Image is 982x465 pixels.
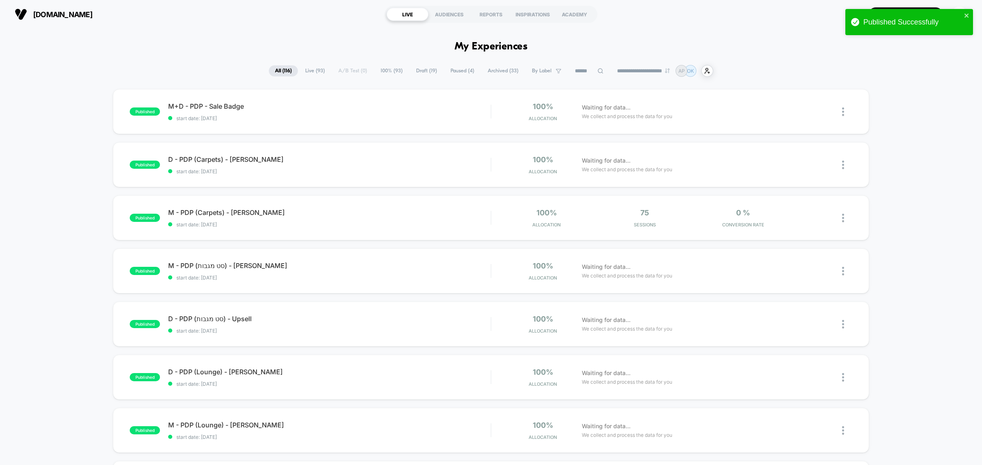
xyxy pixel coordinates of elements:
span: published [130,373,160,381]
img: close [842,426,844,435]
div: INSPIRATIONS [512,8,554,21]
span: CONVERSION RATE [696,222,790,228]
span: Allocation [529,434,557,440]
span: Waiting for data... [582,369,631,378]
img: close [842,373,844,382]
span: By Label [532,68,552,74]
span: D - PDP (Carpets) - [PERSON_NAME] [168,155,491,163]
span: 100% [533,262,553,270]
span: Sessions [598,222,692,228]
span: 100% [533,368,553,376]
span: 100% [533,102,553,111]
span: Allocation [529,328,557,334]
span: We collect and process the data for you [582,272,672,279]
span: D - PDP (Lounge) - [PERSON_NAME] [168,368,491,376]
div: Published Successfully [863,18,962,27]
span: Allocation [529,116,557,121]
p: AP [678,68,685,74]
span: start date: [DATE] [168,275,491,281]
h1: My Experiences [455,41,528,53]
span: M - PDP (סט מגבות) - [PERSON_NAME] [168,262,491,270]
span: published [130,161,160,169]
span: published [130,426,160,434]
span: 75 [640,208,649,217]
div: OK [951,7,967,22]
span: published [130,267,160,275]
img: close [842,107,844,116]
span: Archived ( 33 ) [482,65,525,76]
span: 100% [536,208,557,217]
span: start date: [DATE] [168,221,491,228]
span: [DOMAIN_NAME] [33,10,92,19]
span: published [130,320,160,328]
span: Allocation [529,275,557,281]
span: Allocation [529,381,557,387]
span: 0 % [736,208,750,217]
span: start date: [DATE] [168,328,491,334]
span: Waiting for data... [582,262,631,271]
span: M - PDP (Carpets) - [PERSON_NAME] [168,208,491,217]
span: 100% [533,421,553,429]
span: Waiting for data... [582,156,631,165]
img: close [842,214,844,222]
span: We collect and process the data for you [582,378,672,386]
img: close [842,161,844,169]
span: start date: [DATE] [168,168,491,174]
span: Waiting for data... [582,103,631,112]
span: Waiting for data... [582,422,631,431]
span: Draft ( 19 ) [410,65,443,76]
span: M - PDP (Lounge) - [PERSON_NAME] [168,421,491,429]
div: REPORTS [470,8,512,21]
span: We collect and process the data for you [582,325,672,333]
span: 100% [533,315,553,323]
div: ACADEMY [554,8,595,21]
p: OK [687,68,694,74]
span: Waiting for data... [582,315,631,324]
span: published [130,214,160,222]
span: Paused ( 4 ) [444,65,480,76]
div: LIVE [387,8,428,21]
span: We collect and process the data for you [582,165,672,173]
span: M+D - PDP - Sale Badge [168,102,491,110]
span: start date: [DATE] [168,381,491,387]
span: Allocation [532,222,561,228]
span: Live ( 93 ) [299,65,331,76]
div: AUDIENCES [428,8,470,21]
span: We collect and process the data for you [582,431,672,439]
span: D - PDP (סט מגבות) - Upsell [168,315,491,323]
span: We collect and process the data for you [582,112,672,120]
span: 100% [533,155,553,164]
button: close [964,12,970,20]
img: close [842,267,844,275]
img: end [665,68,670,73]
span: All ( 116 ) [269,65,298,76]
img: close [842,320,844,329]
span: 100% ( 93 ) [374,65,409,76]
span: start date: [DATE] [168,115,491,121]
span: published [130,107,160,116]
button: [DOMAIN_NAME] [12,8,95,21]
button: OK [949,6,970,23]
span: Allocation [529,169,557,174]
img: Visually logo [15,8,27,20]
span: start date: [DATE] [168,434,491,440]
